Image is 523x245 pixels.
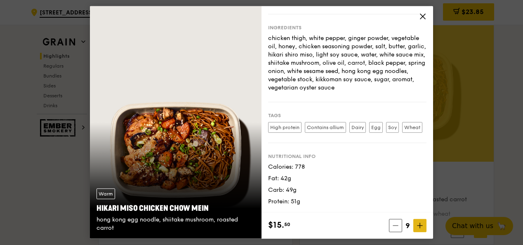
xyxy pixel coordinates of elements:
[268,122,302,133] label: High protein
[97,216,255,232] div: hong kong egg noodle, shiitake mushroom, roasted carrot
[402,122,422,133] label: Wheat
[268,163,426,171] div: Calories: 778
[268,112,426,119] div: Tags
[268,34,426,92] div: chicken thigh, white pepper, ginger powder, vegetable oil, honey, chicken seasoning powder, salt,...
[305,122,346,133] label: Contains allium
[268,153,426,160] div: Nutritional info
[268,198,426,206] div: Protein: 51g
[284,221,290,228] span: 50
[349,122,366,133] label: Dairy
[97,203,255,214] div: Hikari Miso Chicken Chow Mein
[97,188,115,199] div: Warm
[386,122,399,133] label: Soy
[268,174,426,183] div: Fat: 42g
[369,122,383,133] label: Egg
[268,219,284,231] span: $15.
[268,186,426,194] div: Carb: 49g
[402,220,413,231] span: 9
[268,24,426,31] div: Ingredients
